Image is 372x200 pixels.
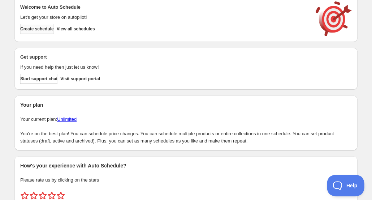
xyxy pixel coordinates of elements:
a: Start support chat [20,74,57,84]
h2: Get support [20,54,308,61]
span: Create schedule [20,26,54,32]
iframe: Toggle Customer Support [327,175,365,196]
h2: How's your experience with Auto Schedule? [20,162,352,169]
h2: Your plan [20,101,352,108]
span: Start support chat [20,76,57,82]
p: Please rate us by clicking on the stars [20,176,352,184]
p: Your current plan: [20,116,352,123]
h2: Welcome to Auto Schedule [20,4,308,11]
button: View all schedules [57,24,95,34]
p: Let's get your store on autopilot! [20,14,308,21]
a: Unlimited [57,116,77,122]
span: View all schedules [57,26,95,32]
p: If you need help then just let us know! [20,64,308,71]
a: Visit support portal [60,74,100,84]
button: Create schedule [20,24,54,34]
span: Visit support portal [60,76,100,82]
p: You're on the best plan! You can schedule price changes. You can schedule multiple products or en... [20,130,352,145]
